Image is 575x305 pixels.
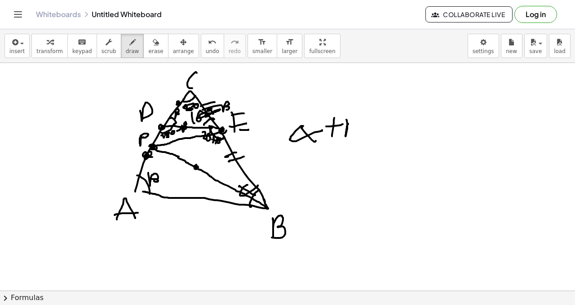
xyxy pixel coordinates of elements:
[36,48,63,54] span: transform
[148,48,163,54] span: erase
[201,34,224,58] button: undoundo
[473,48,494,54] span: settings
[277,34,302,58] button: format_sizelarger
[31,34,68,58] button: transform
[549,34,571,58] button: load
[252,48,272,54] span: smaller
[468,34,499,58] button: settings
[168,34,199,58] button: arrange
[11,7,25,22] button: Toggle navigation
[285,37,294,48] i: format_size
[9,48,25,54] span: insert
[224,34,246,58] button: redoredo
[67,34,97,58] button: keyboardkeypad
[97,34,121,58] button: scrub
[36,10,81,19] a: Whiteboards
[304,34,340,58] button: fullscreen
[126,48,139,54] span: draw
[78,37,86,48] i: keyboard
[506,48,517,54] span: new
[72,48,92,54] span: keypad
[4,34,30,58] button: insert
[208,37,217,48] i: undo
[554,48,566,54] span: load
[248,34,277,58] button: format_sizesmaller
[529,48,542,54] span: save
[524,34,547,58] button: save
[514,6,557,23] button: Log in
[229,48,241,54] span: redo
[501,34,522,58] button: new
[206,48,219,54] span: undo
[143,34,168,58] button: erase
[433,10,505,18] span: Collaborate Live
[173,48,194,54] span: arrange
[425,6,513,22] button: Collaborate Live
[258,37,266,48] i: format_size
[282,48,297,54] span: larger
[102,48,116,54] span: scrub
[230,37,239,48] i: redo
[121,34,144,58] button: draw
[309,48,335,54] span: fullscreen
